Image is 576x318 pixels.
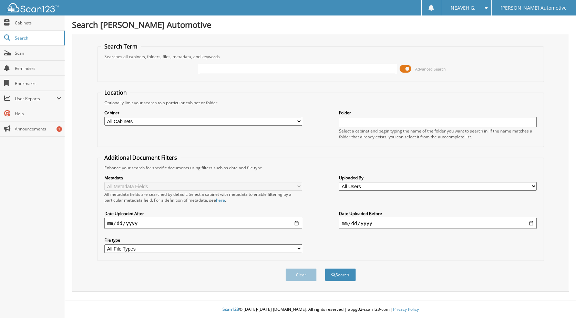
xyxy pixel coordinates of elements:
div: Select a cabinet and begin typing the name of the folder you want to search in. If the name match... [339,128,537,140]
img: scan123-logo-white.svg [7,3,59,12]
label: Date Uploaded After [104,211,302,216]
button: Search [325,268,356,281]
div: © [DATE]-[DATE] [DOMAIN_NAME]. All rights reserved | appg02-scan123-com | [65,301,576,318]
a: here [216,197,225,203]
legend: Search Term [101,43,141,50]
label: Folder [339,110,537,116]
span: [PERSON_NAME] Automotive [501,6,567,10]
h1: Search [PERSON_NAME] Automotive [72,19,569,30]
label: Metadata [104,175,302,181]
span: Announcements [15,126,61,132]
input: end [339,218,537,229]
span: User Reports [15,96,56,102]
span: Scan123 [223,306,239,312]
span: Scan [15,50,61,56]
label: Uploaded By [339,175,537,181]
button: Clear [286,268,317,281]
div: Searches all cabinets, folders, files, metadata, and keywords [101,54,540,60]
span: Advanced Search [415,66,446,72]
div: 1 [56,126,62,132]
label: Cabinet [104,110,302,116]
div: Enhance your search for specific documents using filters such as date and file type. [101,165,540,171]
a: Privacy Policy [393,306,419,312]
span: Cabinets [15,20,61,26]
span: NEAVEH G. [451,6,475,10]
span: Bookmarks [15,81,61,86]
span: Reminders [15,65,61,71]
span: Help [15,111,61,117]
label: Date Uploaded Before [339,211,537,216]
span: Search [15,35,60,41]
legend: Location [101,89,130,96]
div: Optionally limit your search to a particular cabinet or folder [101,100,540,106]
div: All metadata fields are searched by default. Select a cabinet with metadata to enable filtering b... [104,191,302,203]
input: start [104,218,302,229]
legend: Additional Document Filters [101,154,181,161]
label: File type [104,237,302,243]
